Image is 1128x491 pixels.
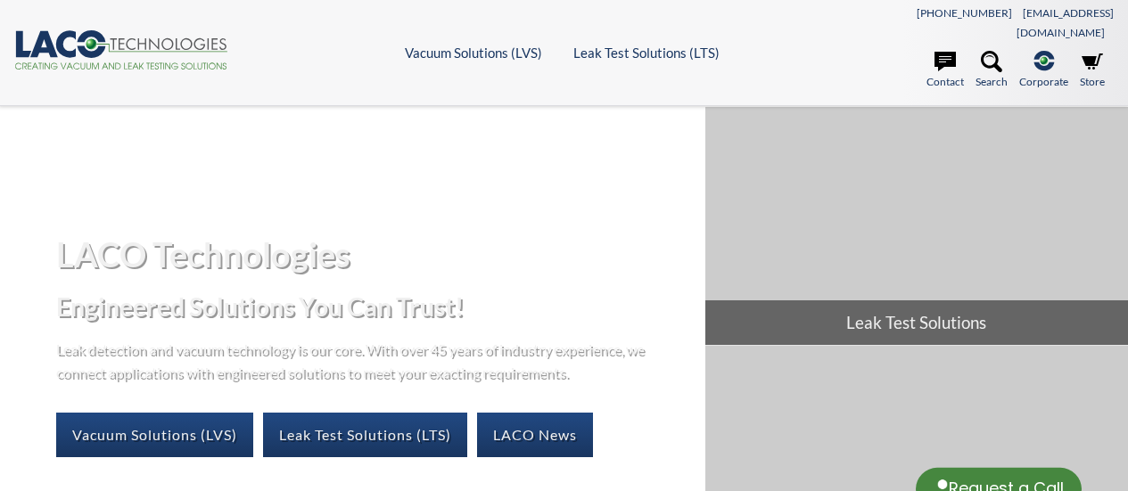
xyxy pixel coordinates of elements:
[477,413,593,457] a: LACO News
[1019,73,1068,90] span: Corporate
[56,338,654,383] p: Leak detection and vacuum technology is our core. With over 45 years of industry experience, we c...
[705,300,1128,345] span: Leak Test Solutions
[1017,6,1114,39] a: [EMAIL_ADDRESS][DOMAIN_NAME]
[1080,51,1105,90] a: Store
[917,6,1012,20] a: [PHONE_NUMBER]
[976,51,1008,90] a: Search
[56,413,253,457] a: Vacuum Solutions (LVS)
[56,291,690,323] h2: Engineered Solutions You Can Trust!
[56,233,690,276] h1: LACO Technologies
[926,51,964,90] a: Contact
[263,413,467,457] a: Leak Test Solutions (LTS)
[573,45,720,61] a: Leak Test Solutions (LTS)
[705,107,1128,344] a: Leak Test Solutions
[405,45,542,61] a: Vacuum Solutions (LVS)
